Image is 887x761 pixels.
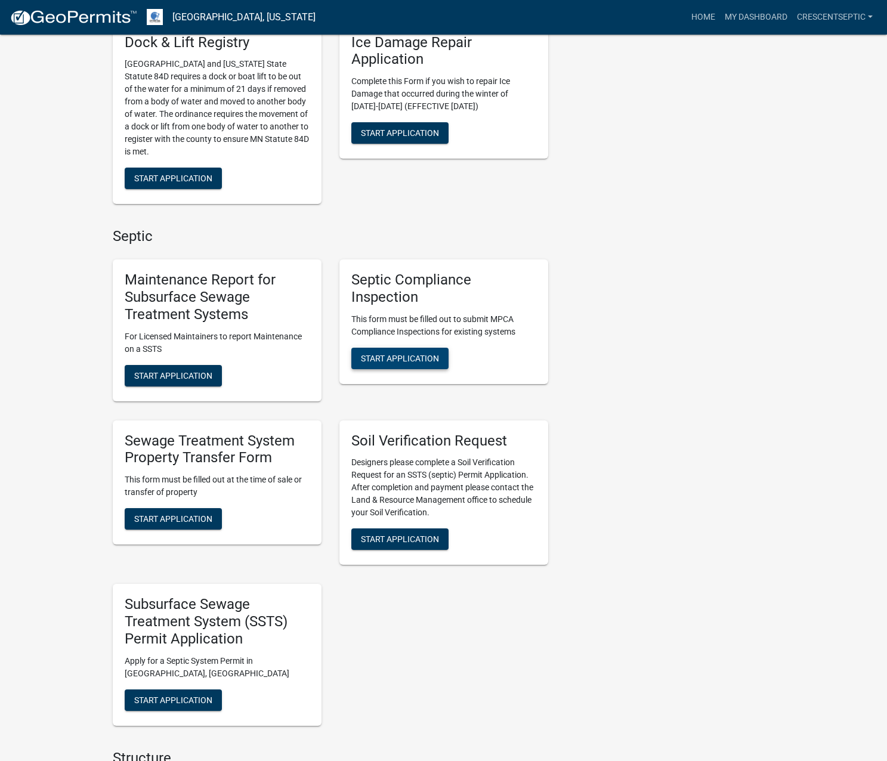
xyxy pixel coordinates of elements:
h5: Soil Verification Request [351,432,536,450]
h5: Ice Damage Repair Application [351,34,536,69]
h4: Septic [113,228,548,245]
a: Home [687,6,720,29]
button: Start Application [125,689,222,711]
h5: Dock & Lift Registry [125,34,310,51]
button: Start Application [351,348,449,369]
p: Apply for a Septic System Permit in [GEOGRAPHIC_DATA], [GEOGRAPHIC_DATA] [125,655,310,680]
button: Start Application [351,528,449,550]
span: Start Application [134,514,212,524]
h5: Septic Compliance Inspection [351,271,536,306]
p: This form must be filled out to submit MPCA Compliance Inspections for existing systems [351,313,536,338]
a: [GEOGRAPHIC_DATA], [US_STATE] [172,7,316,27]
span: Start Application [134,174,212,183]
img: Otter Tail County, Minnesota [147,9,163,25]
p: This form must be filled out at the time of sale or transfer of property [125,474,310,499]
span: Start Application [361,353,439,363]
p: [GEOGRAPHIC_DATA] and [US_STATE] State Statute 84D requires a dock or boat lift to be out of the ... [125,58,310,158]
p: Complete this Form if you wish to repair Ice Damage that occurred during the winter of [DATE]-[DA... [351,75,536,113]
button: Start Application [125,508,222,530]
a: My Dashboard [720,6,792,29]
span: Start Application [361,534,439,544]
h5: Maintenance Report for Subsurface Sewage Treatment Systems [125,271,310,323]
button: Start Application [125,365,222,386]
button: Start Application [125,168,222,189]
span: Start Application [134,370,212,380]
span: Start Application [134,695,212,704]
h5: Subsurface Sewage Treatment System (SSTS) Permit Application [125,596,310,647]
h5: Sewage Treatment System Property Transfer Form [125,432,310,467]
a: Crescentseptic [792,6,877,29]
p: Designers please complete a Soil Verification Request for an SSTS (septic) Permit Application. Af... [351,456,536,519]
span: Start Application [361,128,439,138]
p: For Licensed Maintainers to report Maintenance on a SSTS [125,330,310,355]
button: Start Application [351,122,449,144]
